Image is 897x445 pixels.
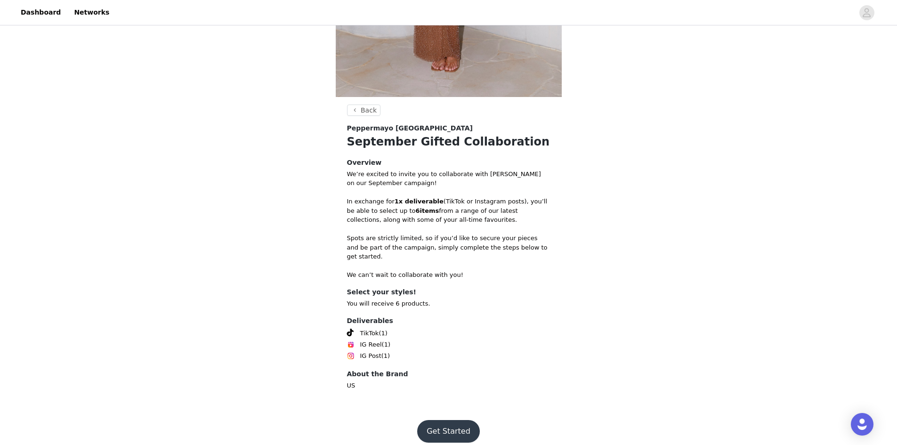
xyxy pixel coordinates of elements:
h4: Deliverables [347,316,550,326]
p: We’re excited to invite you to collaborate with [PERSON_NAME] on our September campaign! [347,170,550,188]
strong: items [420,207,439,214]
p: You will receive 6 products. [347,299,550,308]
p: US [347,381,550,390]
span: IG Reel [360,340,382,349]
span: (1) [382,340,390,349]
span: (1) [381,351,390,361]
button: Back [347,105,381,116]
div: avatar [862,5,871,20]
h4: Select your styles! [347,287,550,297]
h4: About the Brand [347,369,550,379]
a: Networks [68,2,115,23]
p: In exchange for (TikTok or Instagram posts), you’ll be able to select up to from a range of our l... [347,197,550,225]
button: Get Started [417,420,480,443]
img: Instagram Reels Icon [347,341,355,348]
span: TikTok [360,329,379,338]
p: We can’t wait to collaborate with you! [347,270,550,280]
h1: September Gifted Collaboration [347,133,550,150]
strong: 1x deliverable [395,198,444,205]
h4: Overview [347,158,550,168]
span: (1) [379,329,387,338]
span: IG Post [360,351,381,361]
div: Open Intercom Messenger [851,413,873,436]
a: Dashboard [15,2,66,23]
img: Instagram Icon [347,352,355,360]
span: Peppermayo [GEOGRAPHIC_DATA] [347,123,473,133]
p: Spots are strictly limited, so if you’d like to secure your pieces and be part of the campaign, s... [347,234,550,261]
strong: 6 [415,207,420,214]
